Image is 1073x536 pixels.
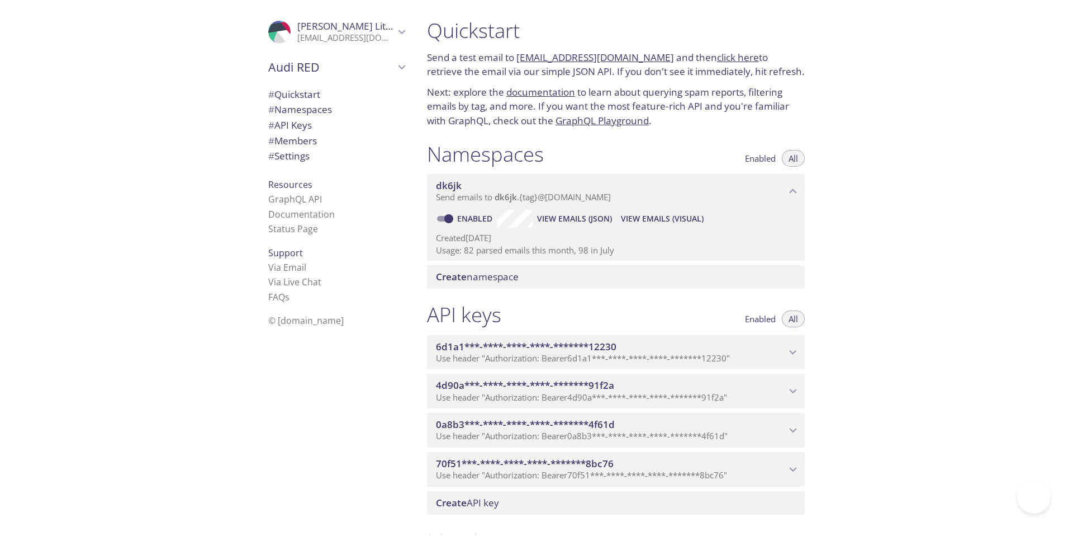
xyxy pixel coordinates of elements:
[268,178,312,191] span: Resources
[436,245,796,256] p: Usage: 82 parsed emails this month, 98 in July
[427,491,805,515] div: Create API Key
[297,20,397,32] span: [PERSON_NAME] Little
[268,149,274,162] span: #
[616,210,708,228] button: View Emails (Visual)
[268,119,274,131] span: #
[556,114,649,127] a: GraphQL Playground
[495,191,517,203] span: dk6jk
[738,311,782,327] button: Enabled
[436,232,796,244] p: Created [DATE]
[268,247,303,259] span: Support
[1017,480,1051,514] iframe: Help Scout Beacon - Open
[436,270,519,283] span: namespace
[436,496,467,509] span: Create
[268,314,344,327] span: © [DOMAIN_NAME]
[259,53,414,82] div: Audi RED
[782,311,805,327] button: All
[717,51,759,64] a: click here
[259,117,414,133] div: API Keys
[427,85,805,128] p: Next: explore the to learn about querying spam reports, filtering emails by tag, and more. If you...
[268,134,317,147] span: Members
[268,88,320,101] span: Quickstart
[268,291,289,303] a: FAQ
[268,149,310,162] span: Settings
[427,302,501,327] h1: API keys
[427,174,805,209] div: dk6jk namespace
[259,87,414,102] div: Quickstart
[782,150,805,167] button: All
[268,88,274,101] span: #
[268,193,322,205] a: GraphQL API
[259,13,414,50] div: Corey Little
[259,148,414,164] div: Team Settings
[297,32,395,44] p: [EMAIL_ADDRESS][DOMAIN_NAME]
[436,191,611,203] span: Send emails to . {tag} @[DOMAIN_NAME]
[427,265,805,289] div: Create namespace
[533,210,616,228] button: View Emails (JSON)
[268,261,306,274] a: Via Email
[268,134,274,147] span: #
[259,133,414,149] div: Members
[268,223,318,235] a: Status Page
[268,59,395,75] span: Audi RED
[436,270,467,283] span: Create
[436,496,499,509] span: API key
[427,50,805,79] p: Send a test email to and then to retrieve the email via our simple JSON API. If you don't see it ...
[268,276,321,288] a: Via Live Chat
[506,86,575,98] a: documentation
[427,142,544,167] h1: Namespaces
[738,150,782,167] button: Enabled
[268,119,312,131] span: API Keys
[268,208,335,220] a: Documentation
[621,212,704,225] span: View Emails (Visual)
[427,18,805,43] h1: Quickstart
[436,179,462,192] span: dk6jk
[455,213,497,224] a: Enabled
[259,102,414,117] div: Namespaces
[537,212,612,225] span: View Emails (JSON)
[285,291,289,303] span: s
[516,51,674,64] a: [EMAIL_ADDRESS][DOMAIN_NAME]
[268,103,332,116] span: Namespaces
[268,103,274,116] span: #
